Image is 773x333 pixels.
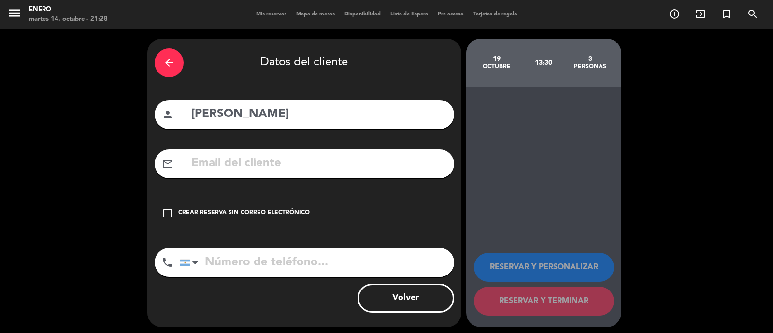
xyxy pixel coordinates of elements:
div: Enero [29,5,108,14]
span: Lista de Espera [386,12,433,17]
div: octubre [473,63,520,71]
span: Mapa de mesas [291,12,340,17]
div: Crear reserva sin correo electrónico [178,208,310,218]
i: menu [7,6,22,20]
div: personas [567,63,614,71]
i: search [747,8,759,20]
div: Argentina: +54 [180,248,202,276]
div: 13:30 [520,46,567,80]
button: RESERVAR Y PERSONALIZAR [474,253,614,282]
div: martes 14. octubre - 21:28 [29,14,108,24]
button: RESERVAR Y TERMINAR [474,287,614,316]
span: Pre-acceso [433,12,469,17]
button: menu [7,6,22,24]
div: 3 [567,55,614,63]
i: person [162,109,173,120]
input: Email del cliente [190,154,447,174]
input: Número de teléfono... [180,248,454,277]
i: arrow_back [163,57,175,69]
i: check_box_outline_blank [162,207,173,219]
i: mail_outline [162,158,173,170]
i: add_circle_outline [669,8,680,20]
button: Volver [358,284,454,313]
span: Disponibilidad [340,12,386,17]
input: Nombre del cliente [190,104,447,124]
div: Datos del cliente [155,46,454,80]
span: Mis reservas [251,12,291,17]
i: phone [161,257,173,268]
i: exit_to_app [695,8,706,20]
div: 19 [473,55,520,63]
i: turned_in_not [721,8,732,20]
span: Tarjetas de regalo [469,12,522,17]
